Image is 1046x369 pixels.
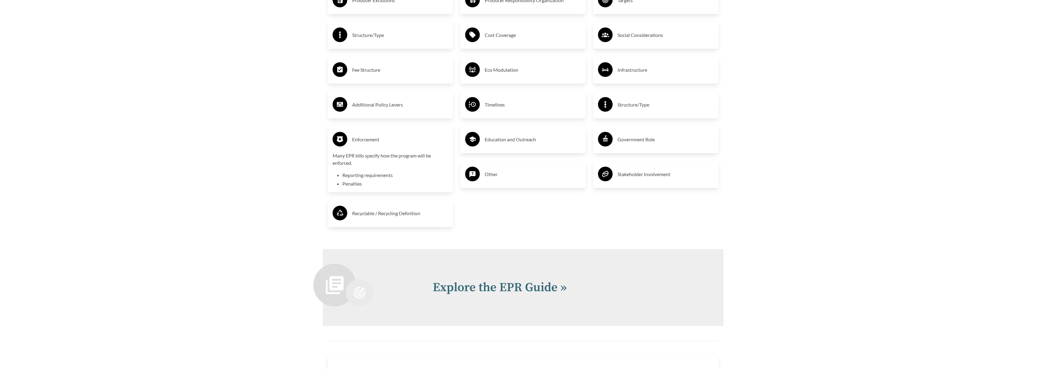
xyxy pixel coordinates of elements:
h3: Structure/Type [352,30,448,40]
li: Reporting requirements [342,172,448,179]
h3: Infrastructure [618,65,714,75]
h3: Structure/Type [618,100,714,110]
h3: Government Role [618,135,714,144]
h3: Timelines [485,100,581,110]
p: Many EPR bills specify how the program will be enforced. [333,152,448,167]
h3: Cost Coverage [485,30,581,40]
a: Explore the EPR Guide » [433,280,567,295]
h3: Eco Modulation [485,65,581,75]
h3: Enforcement [352,135,448,144]
h3: Social Considerations [618,30,714,40]
h3: Additional Policy Levers [352,100,448,110]
li: Penalties [342,180,448,187]
h3: Education and Outreach [485,135,581,144]
h3: Stakeholder Involvement [618,169,714,179]
h3: Recyclable / Recycling Definition [352,208,448,218]
h3: Other [485,169,581,179]
h3: Fee Structure [352,65,448,75]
